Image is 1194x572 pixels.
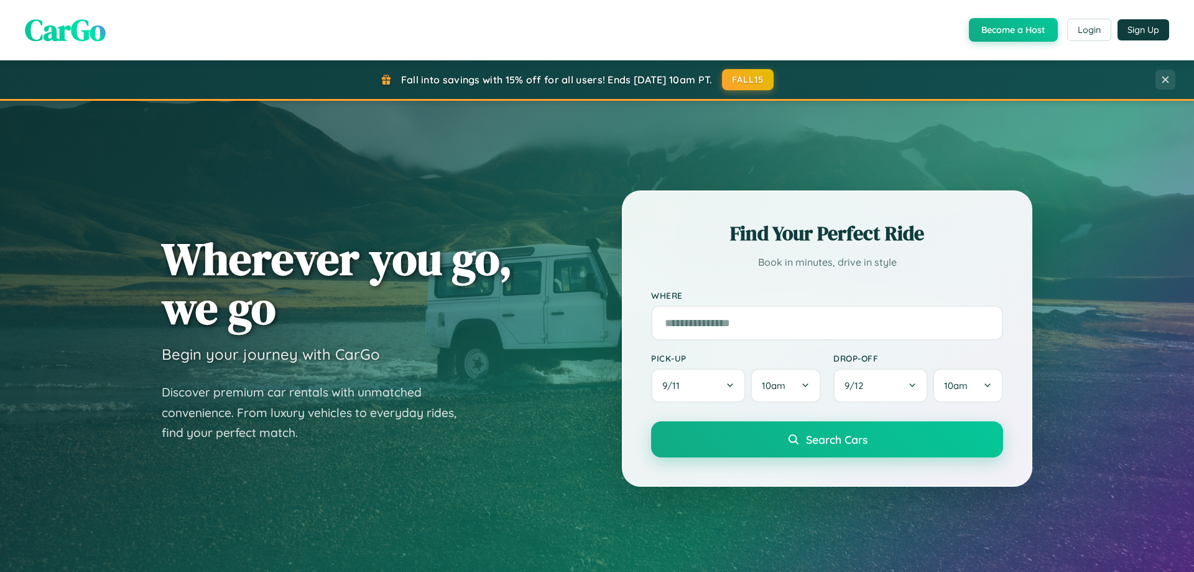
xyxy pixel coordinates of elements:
[806,433,868,446] span: Search Cars
[651,290,1003,301] label: Where
[933,368,1003,403] button: 10am
[751,368,821,403] button: 10am
[1118,19,1169,40] button: Sign Up
[833,368,928,403] button: 9/12
[162,234,512,332] h1: Wherever you go, we go
[845,380,869,391] span: 9 / 12
[25,9,106,50] span: CarGo
[651,253,1003,271] p: Book in minutes, drive in style
[944,380,968,391] span: 10am
[1067,19,1111,41] button: Login
[722,69,774,90] button: FALL15
[833,353,1003,363] label: Drop-off
[651,421,1003,457] button: Search Cars
[162,345,380,363] h3: Begin your journey with CarGo
[651,353,821,363] label: Pick-up
[651,220,1003,247] h2: Find Your Perfect Ride
[969,18,1058,42] button: Become a Host
[651,368,746,403] button: 9/11
[401,73,713,86] span: Fall into savings with 15% off for all users! Ends [DATE] 10am PT.
[662,380,686,391] span: 9 / 11
[762,380,785,391] span: 10am
[162,382,473,443] p: Discover premium car rentals with unmatched convenience. From luxury vehicles to everyday rides, ...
